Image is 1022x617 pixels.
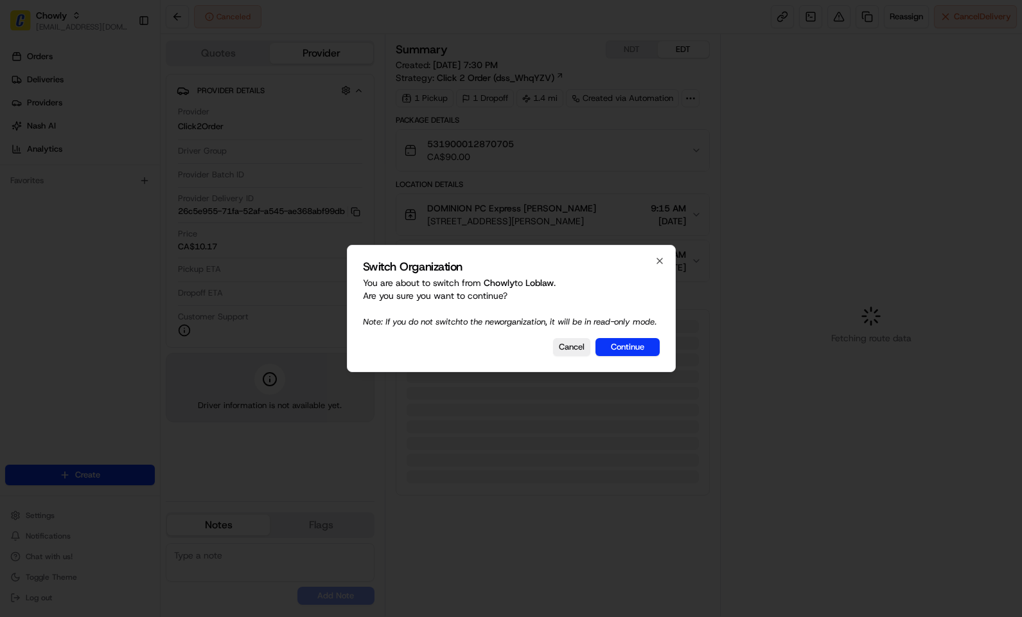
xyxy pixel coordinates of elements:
h2: Switch Organization [363,261,660,273]
button: Continue [595,338,660,356]
span: Chowly [484,277,515,289]
button: Cancel [553,338,590,356]
p: You are about to switch from to . Are you sure you want to continue? [363,276,660,328]
span: Loblaw [525,277,554,289]
span: Note: If you do not switch to the new organization, it will be in read-only mode. [363,316,656,327]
